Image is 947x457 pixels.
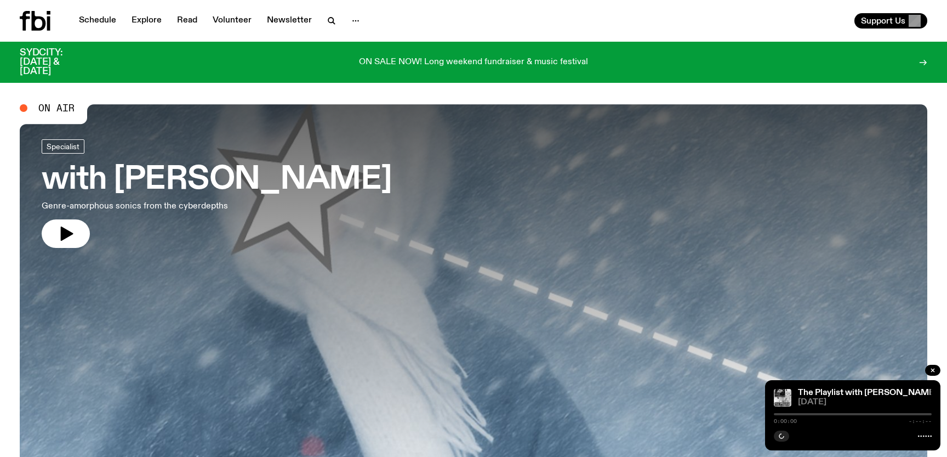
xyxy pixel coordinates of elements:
[359,58,588,67] p: ON SALE NOW! Long weekend fundraiser & music festival
[206,13,258,29] a: Volunteer
[774,419,797,424] span: 0:00:00
[72,13,123,29] a: Schedule
[909,419,932,424] span: -:--:--
[854,13,927,29] button: Support Us
[125,13,168,29] a: Explore
[798,398,932,407] span: [DATE]
[42,139,392,248] a: with [PERSON_NAME]Genre-amorphous sonics from the cyberdepths
[47,142,79,150] span: Specialist
[861,16,905,26] span: Support Us
[260,13,318,29] a: Newsletter
[42,200,322,213] p: Genre-amorphous sonics from the cyberdepths
[42,165,392,195] h3: with [PERSON_NAME]
[20,48,90,76] h3: SYDCITY: [DATE] & [DATE]
[170,13,204,29] a: Read
[42,139,84,154] a: Specialist
[38,103,75,113] span: On Air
